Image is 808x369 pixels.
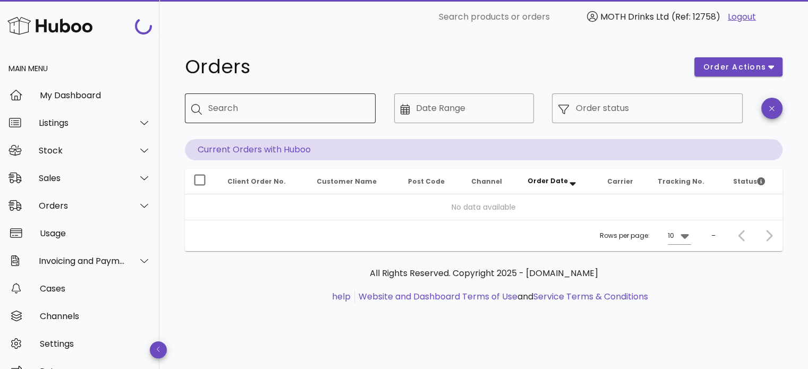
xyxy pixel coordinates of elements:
a: Website and Dashboard Terms of Use [359,290,517,303]
a: help [332,290,351,303]
th: Order Date: Sorted descending. Activate to remove sorting. [519,169,598,194]
span: MOTH Drinks Ltd [600,11,669,23]
a: Logout [728,11,756,23]
div: Orders [39,201,125,211]
div: – [711,231,716,241]
div: Usage [40,228,151,238]
img: Huboo Logo [7,14,92,37]
th: Customer Name [308,169,399,194]
div: Invoicing and Payments [39,256,125,266]
p: Current Orders with Huboo [185,139,783,160]
div: My Dashboard [40,90,151,100]
li: and [355,290,648,303]
p: All Rights Reserved. Copyright 2025 - [DOMAIN_NAME] [193,267,774,280]
h1: Orders [185,57,682,76]
div: 10 [668,231,674,241]
div: Stock [39,145,125,156]
div: Listings [39,118,125,128]
span: order actions [703,62,767,73]
th: Post Code [399,169,462,194]
button: order actions [694,57,783,76]
span: Channel [471,177,502,186]
span: Order Date [528,176,568,185]
th: Tracking No. [649,169,725,194]
span: Customer Name [317,177,377,186]
div: Sales [39,173,125,183]
span: (Ref: 12758) [671,11,720,23]
div: Rows per page: [600,220,691,251]
div: Cases [40,284,151,294]
th: Carrier [598,169,649,194]
span: Client Order No. [227,177,286,186]
td: No data available [185,194,783,220]
span: Tracking No. [658,177,704,186]
span: Status [733,177,765,186]
div: Settings [40,339,151,349]
th: Channel [463,169,519,194]
span: Post Code [407,177,444,186]
a: Service Terms & Conditions [533,290,648,303]
th: Status [725,169,783,194]
div: 10Rows per page: [668,227,691,244]
div: Channels [40,311,151,321]
span: Carrier [607,177,633,186]
th: Client Order No. [219,169,308,194]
